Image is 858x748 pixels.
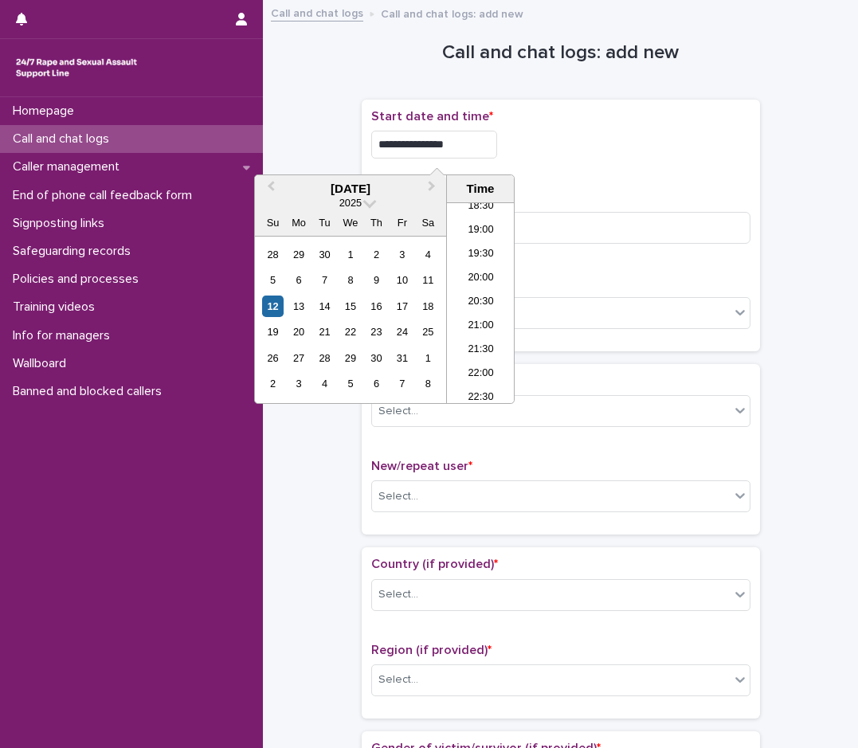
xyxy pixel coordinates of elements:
div: Sa [417,212,439,233]
li: 22:30 [447,386,515,410]
p: Policies and processes [6,272,151,287]
div: Choose Saturday, November 1st, 2025 [417,347,439,369]
div: Choose Tuesday, October 7th, 2025 [314,269,335,291]
li: 18:30 [447,195,515,219]
p: Call and chat logs [6,131,122,147]
div: Fr [391,212,413,233]
div: Choose Tuesday, October 28th, 2025 [314,347,335,369]
div: Choose Friday, October 3rd, 2025 [391,244,413,265]
p: Wallboard [6,356,79,371]
span: Region (if provided) [371,644,492,656]
p: Safeguarding records [6,244,143,259]
div: Choose Friday, October 24th, 2025 [391,321,413,343]
div: Choose Wednesday, November 5th, 2025 [339,373,361,394]
p: Banned and blocked callers [6,384,174,399]
img: rhQMoQhaT3yELyF149Cw [13,52,140,84]
div: Th [366,212,387,233]
div: Choose Monday, September 29th, 2025 [288,244,309,265]
div: Choose Saturday, October 18th, 2025 [417,296,439,317]
div: Su [262,212,284,233]
div: [DATE] [255,182,446,196]
div: Choose Thursday, October 2nd, 2025 [366,244,387,265]
div: Choose Sunday, October 5th, 2025 [262,269,284,291]
div: Choose Sunday, November 2nd, 2025 [262,373,284,394]
button: Next Month [421,177,446,202]
p: Caller management [6,159,132,174]
div: Select... [378,403,418,420]
li: 22:00 [447,362,515,386]
li: 20:00 [447,267,515,291]
div: Choose Saturday, October 11th, 2025 [417,269,439,291]
p: Homepage [6,104,87,119]
p: Call and chat logs: add new [381,4,523,22]
p: Info for managers [6,328,123,343]
div: Choose Wednesday, October 29th, 2025 [339,347,361,369]
div: Choose Sunday, October 12th, 2025 [262,296,284,317]
span: New/repeat user [371,460,472,472]
div: Choose Thursday, October 30th, 2025 [366,347,387,369]
li: 19:00 [447,219,515,243]
div: Choose Sunday, September 28th, 2025 [262,244,284,265]
div: Select... [378,586,418,603]
div: Choose Tuesday, October 21st, 2025 [314,321,335,343]
div: Choose Tuesday, October 14th, 2025 [314,296,335,317]
div: Choose Saturday, October 25th, 2025 [417,321,439,343]
div: Choose Monday, October 13th, 2025 [288,296,309,317]
div: Choose Sunday, October 19th, 2025 [262,321,284,343]
div: Choose Monday, October 6th, 2025 [288,269,309,291]
div: Choose Thursday, October 9th, 2025 [366,269,387,291]
div: Choose Wednesday, October 22nd, 2025 [339,321,361,343]
div: Choose Tuesday, November 4th, 2025 [314,373,335,394]
div: Choose Thursday, November 6th, 2025 [366,373,387,394]
div: Time [451,182,510,196]
div: Choose Wednesday, October 15th, 2025 [339,296,361,317]
p: Signposting links [6,216,117,231]
p: End of phone call feedback form [6,188,205,203]
div: Choose Friday, October 31st, 2025 [391,347,413,369]
div: Choose Wednesday, October 1st, 2025 [339,244,361,265]
div: Select... [378,672,418,688]
div: Choose Saturday, November 8th, 2025 [417,373,439,394]
div: Mo [288,212,309,233]
button: Previous Month [257,177,282,202]
div: month 2025-10 [260,241,441,397]
div: Choose Friday, October 10th, 2025 [391,269,413,291]
div: Choose Tuesday, September 30th, 2025 [314,244,335,265]
li: 21:30 [447,339,515,362]
div: Tu [314,212,335,233]
div: Select... [378,488,418,505]
li: 20:30 [447,291,515,315]
h1: Call and chat logs: add new [362,41,760,65]
span: Country (if provided) [371,558,498,570]
a: Call and chat logs [271,3,363,22]
div: Choose Friday, October 17th, 2025 [391,296,413,317]
div: Choose Friday, November 7th, 2025 [391,373,413,394]
div: Choose Sunday, October 26th, 2025 [262,347,284,369]
div: Choose Monday, October 20th, 2025 [288,321,309,343]
div: Choose Thursday, October 23rd, 2025 [366,321,387,343]
li: 21:00 [447,315,515,339]
div: We [339,212,361,233]
span: Start date and time [371,110,493,123]
div: Choose Wednesday, October 8th, 2025 [339,269,361,291]
div: Choose Monday, October 27th, 2025 [288,347,309,369]
span: 2025 [339,197,362,209]
div: Choose Thursday, October 16th, 2025 [366,296,387,317]
div: Choose Monday, November 3rd, 2025 [288,373,309,394]
li: 19:30 [447,243,515,267]
p: Training videos [6,300,108,315]
div: Choose Saturday, October 4th, 2025 [417,244,439,265]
